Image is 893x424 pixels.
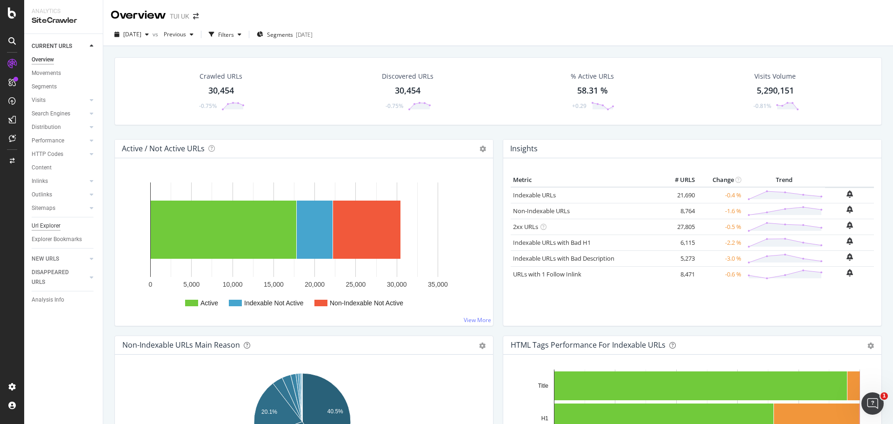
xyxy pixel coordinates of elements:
a: Search Engines [32,109,87,119]
div: Explorer Bookmarks [32,235,82,244]
div: 30,454 [208,85,234,97]
i: Options [480,146,486,152]
text: Title [538,383,549,389]
div: bell-plus [846,190,853,198]
div: Sitemaps [32,203,55,213]
text: 10,000 [223,281,243,288]
div: Overview [32,55,54,65]
div: Distribution [32,122,61,132]
a: HTTP Codes [32,149,87,159]
span: vs [153,30,160,38]
a: Content [32,163,96,173]
text: 20,000 [305,281,325,288]
div: -0.75% [386,102,403,110]
a: View More [464,316,491,324]
a: Overview [32,55,96,65]
div: bell-plus [846,253,853,261]
div: Non-Indexable URLs Main Reason [122,340,240,350]
a: Analysis Info [32,295,96,305]
div: Visits Volume [754,72,796,81]
div: 30,454 [395,85,420,97]
text: Active [200,299,218,307]
div: Performance [32,136,64,146]
td: -2.2 % [697,235,744,250]
a: Url Explorer [32,221,96,231]
td: -1.6 % [697,203,744,219]
a: Inlinks [32,176,87,186]
td: -3.0 % [697,250,744,266]
text: 20.1% [261,409,277,415]
td: 6,115 [660,235,697,250]
button: Previous [160,27,197,42]
div: Overview [111,7,166,23]
div: bell-plus [846,222,853,229]
text: 15,000 [264,281,284,288]
button: Segments[DATE] [253,27,316,42]
th: # URLS [660,173,697,187]
td: -0.6 % [697,266,744,282]
div: bell-plus [846,206,853,213]
a: Indexable URLs with Bad Description [513,254,614,262]
text: Non-Indexable Not Active [330,299,403,307]
div: Analytics [32,7,95,15]
a: Performance [32,136,87,146]
text: 0 [149,281,153,288]
div: Movements [32,68,61,78]
span: Segments [267,31,293,39]
text: 40.5% [327,408,343,415]
div: NEW URLS [32,254,59,264]
h4: Insights [510,142,538,155]
td: -0.5 % [697,219,744,235]
td: 21,690 [660,187,697,203]
a: NEW URLS [32,254,87,264]
span: 2025 Sep. 10th [123,30,141,38]
iframe: Intercom live chat [861,392,884,415]
div: Discovered URLs [382,72,433,81]
text: H1 [541,415,549,422]
a: Visits [32,95,87,105]
a: Indexable URLs [513,191,556,199]
div: % Active URLs [571,72,614,81]
a: Sitemaps [32,203,87,213]
div: gear [867,343,874,349]
text: 35,000 [428,281,448,288]
a: Segments [32,82,96,92]
td: 27,805 [660,219,697,235]
a: DISAPPEARED URLS [32,268,87,287]
a: Distribution [32,122,87,132]
div: HTML Tags Performance for Indexable URLs [511,340,666,350]
a: Movements [32,68,96,78]
span: 1 [880,392,888,400]
div: bell-plus [846,269,853,276]
td: -0.4 % [697,187,744,203]
div: Analysis Info [32,295,64,305]
div: gear [479,343,486,349]
div: arrow-right-arrow-left [193,13,199,20]
div: bell-plus [846,237,853,245]
text: 25,000 [346,281,366,288]
div: Visits [32,95,46,105]
div: Segments [32,82,57,92]
a: Explorer Bookmarks [32,235,96,244]
div: SiteCrawler [32,15,95,26]
a: URLs with 1 Follow Inlink [513,270,581,278]
div: HTTP Codes [32,149,63,159]
div: Inlinks [32,176,48,186]
a: Indexable URLs with Bad H1 [513,238,591,247]
div: CURRENT URLS [32,41,72,51]
div: TUI UK [170,12,189,21]
span: Previous [160,30,186,38]
div: 58.31 % [577,85,608,97]
button: Filters [205,27,245,42]
th: Trend [744,173,825,187]
svg: A chart. [122,173,482,318]
text: 30,000 [387,281,407,288]
div: -0.75% [199,102,217,110]
div: +0.29 [572,102,586,110]
th: Change [697,173,744,187]
td: 8,471 [660,266,697,282]
text: 5,000 [183,281,200,288]
div: Search Engines [32,109,70,119]
a: CURRENT URLS [32,41,87,51]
